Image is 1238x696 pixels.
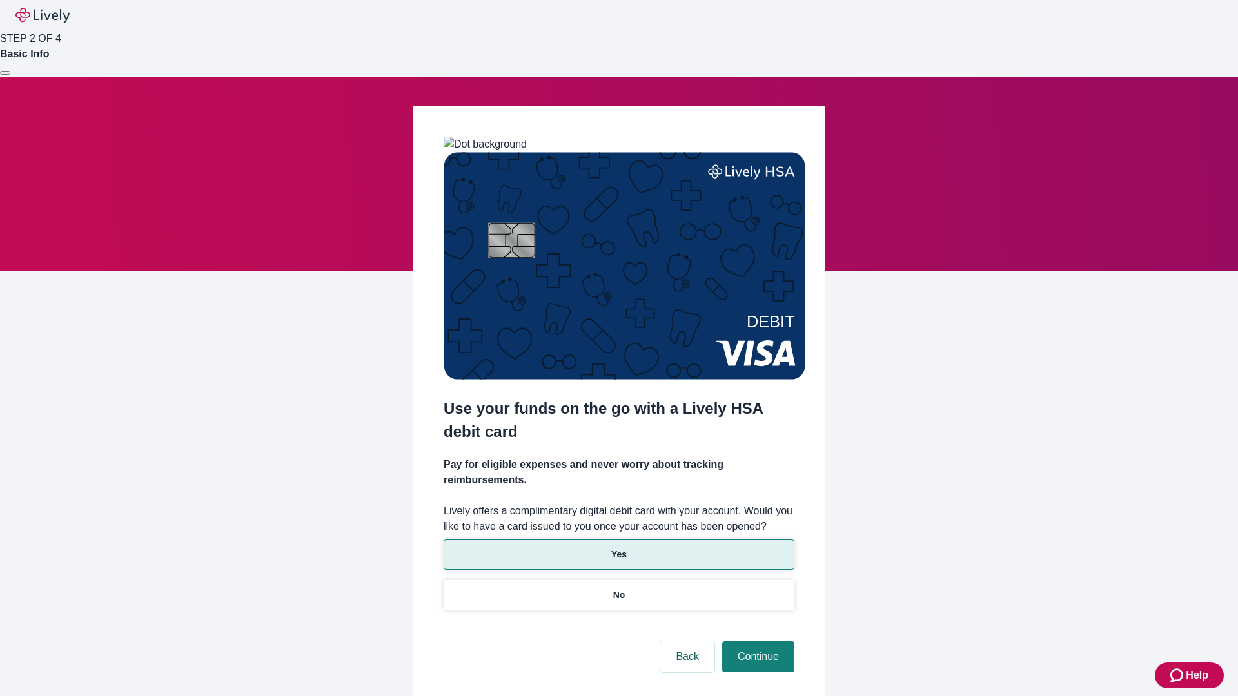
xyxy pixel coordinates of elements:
[444,397,794,443] h2: Use your funds on the go with a Lively HSA debit card
[444,539,794,570] button: Yes
[444,152,805,380] img: Debit card
[660,641,714,672] button: Back
[613,588,625,602] p: No
[611,548,627,561] p: Yes
[1170,668,1186,683] svg: Zendesk support icon
[444,580,794,610] button: No
[444,503,794,534] label: Lively offers a complimentary digital debit card with your account. Would you like to have a card...
[15,8,70,23] img: Lively
[1155,662,1224,688] button: Zendesk support iconHelp
[722,641,794,672] button: Continue
[444,137,527,152] img: Dot background
[1186,668,1208,683] span: Help
[444,457,794,488] h4: Pay for eligible expenses and never worry about tracking reimbursements.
